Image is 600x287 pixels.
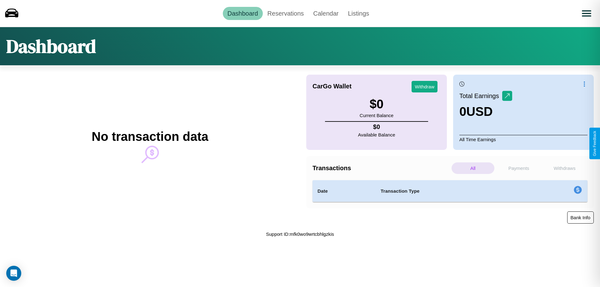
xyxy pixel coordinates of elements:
[358,123,395,131] h4: $ 0
[343,7,374,20] a: Listings
[92,130,208,144] h2: No transaction data
[543,162,586,174] p: Withdraws
[312,165,450,172] h4: Transactions
[381,187,522,195] h4: Transaction Type
[412,81,437,92] button: Withdraw
[312,180,587,202] table: simple table
[459,90,502,101] p: Total Earnings
[6,266,21,281] div: Open Intercom Messenger
[567,211,594,224] button: Bank Info
[497,162,540,174] p: Payments
[308,7,343,20] a: Calendar
[263,7,309,20] a: Reservations
[312,83,352,90] h4: CarGo Wallet
[6,33,96,59] h1: Dashboard
[358,131,395,139] p: Available Balance
[578,5,595,22] button: Open menu
[459,105,512,119] h3: 0 USD
[223,7,263,20] a: Dashboard
[360,97,393,111] h3: $ 0
[592,131,597,156] div: Give Feedback
[317,187,371,195] h4: Date
[360,111,393,120] p: Current Balance
[266,230,334,238] p: Support ID: mfk0wo9wrtcbhlgzkis
[452,162,494,174] p: All
[459,135,587,144] p: All Time Earnings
